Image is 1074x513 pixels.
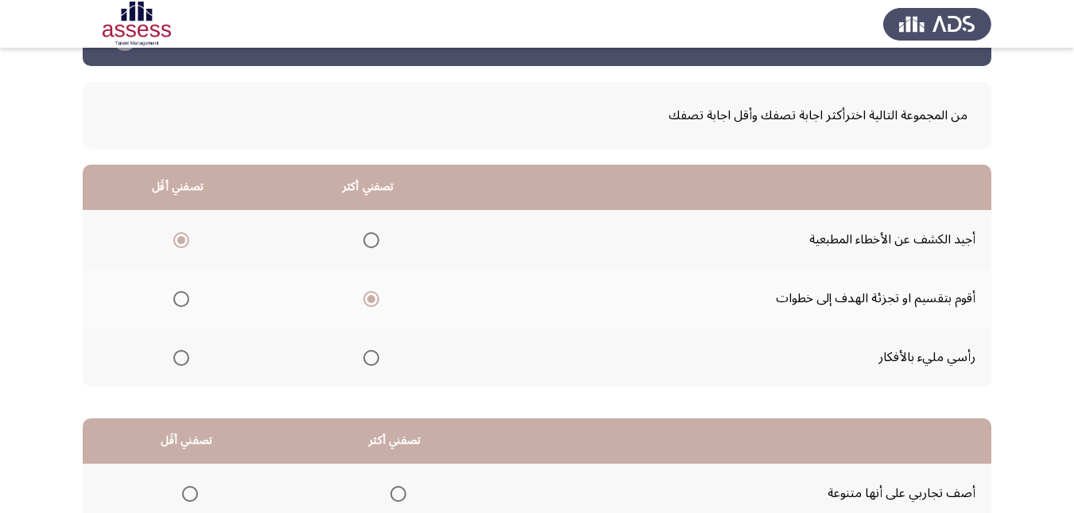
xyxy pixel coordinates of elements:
td: رأسي مليء بالأفكار [463,328,991,387]
mat-radio-group: Select an option [167,226,189,253]
mat-radio-group: Select an option [357,344,379,371]
mat-radio-group: Select an option [384,480,406,507]
img: Assessment logo of OCM R1 ASSESS [83,2,191,46]
h3: Occupational Competency Measurement (OCM) [432,29,712,49]
th: تصفني أقَل [83,418,291,464]
mat-radio-group: Select an option [176,480,198,507]
mat-radio-group: Select an option [167,285,189,312]
th: تصفني أقَل [83,165,273,210]
img: Assess Talent Management logo [883,2,991,46]
th: تصفني أكثر [291,418,499,464]
td: أقوم بتقسيم او تجزئة الهدف إلى خطوات [463,269,991,328]
th: تصفني أكثر [273,165,463,210]
mat-radio-group: Select an option [357,226,379,253]
mat-radio-group: Select an option [167,344,189,371]
mat-radio-group: Select an option [357,285,379,312]
td: أجيد الكشف عن الأخطاء المطبعية [463,210,991,269]
span: من المجموعة التالية اخترأكثر اجابة تصفك وأقل اجابة تصفك [107,102,967,129]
